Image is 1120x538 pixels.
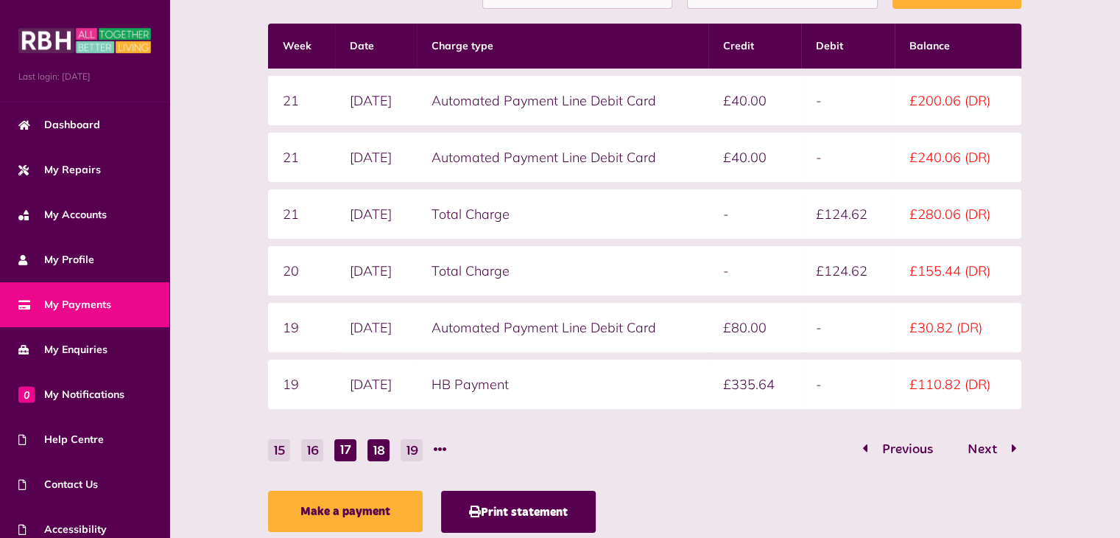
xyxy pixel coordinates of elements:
[417,76,708,125] td: Automated Payment Line Debit Card
[18,70,151,83] span: Last login: [DATE]
[895,189,1021,239] td: £280.06 (DR)
[268,303,335,352] td: 19
[268,133,335,182] td: 21
[268,76,335,125] td: 21
[18,252,94,268] span: My Profile
[268,189,335,239] td: 21
[18,207,107,223] span: My Accounts
[895,133,1021,182] td: £240.06 (DR)
[335,303,417,352] td: [DATE]
[417,303,708,352] td: Automated Payment Line Debit Card
[441,491,596,533] button: Print statement
[801,303,894,352] td: -
[18,432,104,447] span: Help Centre
[801,133,894,182] td: -
[708,303,801,352] td: £80.00
[268,246,335,296] td: 20
[18,386,35,402] span: 0
[335,360,417,409] td: [DATE]
[801,189,894,239] td: £124.62
[895,360,1021,409] td: £110.82 (DR)
[335,24,417,69] th: Date
[18,522,107,537] span: Accessibility
[18,162,101,178] span: My Repairs
[417,189,708,239] td: Total Charge
[708,76,801,125] td: £40.00
[895,76,1021,125] td: £200.06 (DR)
[367,439,390,461] button: Go to page 18
[801,246,894,296] td: £124.62
[871,443,944,456] span: Previous
[268,360,335,409] td: 19
[417,24,708,69] th: Charge type
[268,439,290,461] button: Go to page 15
[708,246,801,296] td: -
[708,133,801,182] td: £40.00
[18,477,98,492] span: Contact Us
[18,387,124,402] span: My Notifications
[335,76,417,125] td: [DATE]
[335,246,417,296] td: [DATE]
[708,24,801,69] th: Credit
[801,76,894,125] td: -
[895,24,1021,69] th: Balance
[895,246,1021,296] td: £155.44 (DR)
[18,26,151,55] img: MyRBH
[417,360,708,409] td: HB Payment
[801,24,894,69] th: Debit
[895,303,1021,352] td: £30.82 (DR)
[268,24,335,69] th: Week
[18,342,108,357] span: My Enquiries
[858,439,948,461] button: Go to page 16
[801,360,894,409] td: -
[268,491,423,532] a: Make a payment
[301,439,323,461] button: Go to page 16
[417,246,708,296] td: Total Charge
[957,443,1008,456] span: Next
[335,133,417,182] td: [DATE]
[401,439,423,461] button: Go to page 19
[417,133,708,182] td: Automated Payment Line Debit Card
[18,117,100,133] span: Dashboard
[708,189,801,239] td: -
[708,360,801,409] td: £335.64
[335,189,417,239] td: [DATE]
[18,297,111,312] span: My Payments
[952,439,1021,461] button: Go to page 18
